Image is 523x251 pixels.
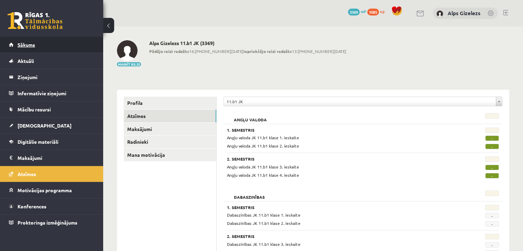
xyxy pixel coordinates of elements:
span: xp [380,9,384,14]
h3: 2. Semestris [227,234,452,239]
span: Atzīmes [18,171,36,177]
h3: 1. Semestris [227,205,452,210]
a: Motivācijas programma [9,182,95,198]
b: Iepriekšējo reizi redzēts [243,48,292,54]
span: - [485,213,499,218]
button: Mainīt bildi [117,62,141,66]
span: - [485,165,499,170]
span: Konferences [18,203,46,209]
span: mP [361,9,366,14]
a: Maksājumi [9,150,95,166]
span: Aktuāli [18,58,34,64]
span: - [485,135,499,141]
legend: Ziņojumi [18,69,95,85]
a: Profils [124,97,216,109]
a: Digitālie materiāli [9,134,95,150]
span: [DEMOGRAPHIC_DATA] [18,122,72,129]
a: Ziņojumi [9,69,95,85]
img: Alps Gizelezs [117,40,138,61]
span: 1085 [367,9,379,15]
h2: Alps Gizelezs 11.b1 JK (3369) [149,40,346,46]
span: - [485,221,499,227]
a: Aktuāli [9,53,95,69]
legend: Maksājumi [18,150,95,166]
a: Konferences [9,198,95,214]
span: 16:[PHONE_NUMBER][DATE] 13:[PHONE_NUMBER][DATE] [149,48,346,54]
a: 1085 xp [367,9,388,14]
a: Mana motivācija [124,149,216,161]
a: [DEMOGRAPHIC_DATA] [9,118,95,133]
span: Angļu valoda JK 11.b1 klase 1. ieskaite [227,135,299,140]
h2: Angļu valoda [227,113,274,120]
span: 3369 [348,9,360,15]
span: Digitālie materiāli [18,139,58,145]
span: Angļu valoda JK 11.b1 klase 2. ieskaite [227,143,299,149]
span: Proktoringa izmēģinājums [18,219,77,226]
h3: 2. Semestris [227,156,452,161]
a: Alps Gizelezs [448,10,480,17]
img: Alps Gizelezs [436,10,443,17]
h2: Dabaszinības [227,190,272,197]
span: Dabaszinības JK 11.b1 klase 3. ieskaite [227,241,301,247]
span: Dabaszinības JK 11.b1 klase 1. ieskaite [227,212,301,218]
legend: Informatīvie ziņojumi [18,85,95,101]
a: Atzīmes [124,110,216,122]
a: Proktoringa izmēģinājums [9,215,95,230]
a: 3369 mP [348,9,366,14]
a: Atzīmes [9,166,95,182]
a: Mācību resursi [9,101,95,117]
span: Angļu valoda JK 11.b1 klase 4. ieskaite [227,172,299,178]
span: Angļu valoda JK 11.b1 klase 3. ieskaite [227,164,299,170]
span: - [485,242,499,248]
span: 11.b1 JK [227,97,493,106]
a: Rīgas 1. Tālmācības vidusskola [8,12,63,29]
a: 11.b1 JK [224,97,502,106]
h3: 1. Semestris [227,128,452,132]
a: Maksājumi [124,123,216,135]
span: Mācību resursi [18,106,51,112]
span: - [485,173,499,178]
b: Pēdējo reizi redzēts [149,48,189,54]
span: - [485,144,499,149]
a: Sākums [9,37,95,53]
span: Sākums [18,42,35,48]
span: Dabaszinības JK 11.b1 klase 2. ieskaite [227,220,301,226]
span: Motivācijas programma [18,187,72,193]
a: Radinieki [124,135,216,148]
a: Informatīvie ziņojumi [9,85,95,101]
